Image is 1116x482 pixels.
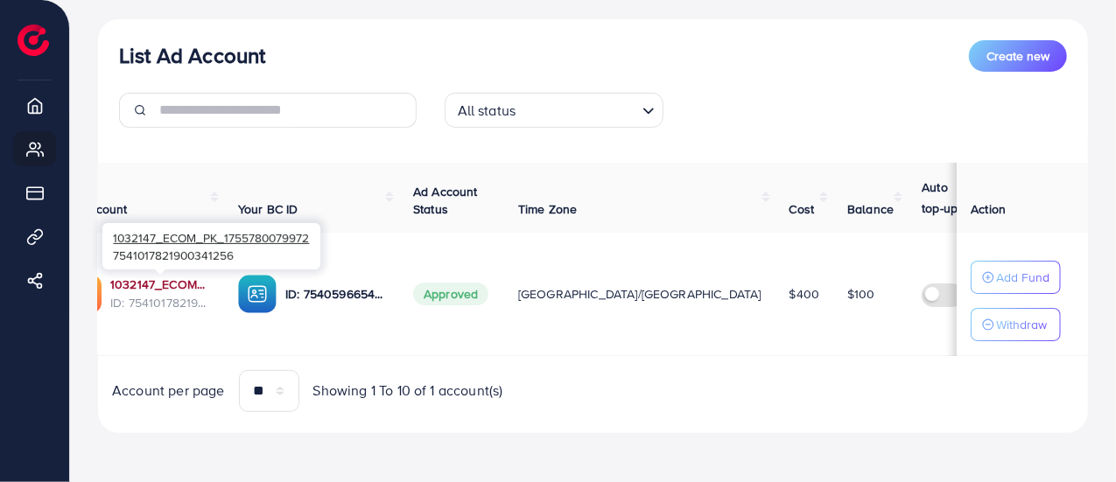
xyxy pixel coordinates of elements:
[238,200,298,218] span: Your BC ID
[996,267,1049,288] p: Add Fund
[119,43,265,68] h3: List Ad Account
[971,308,1061,341] button: Withdraw
[969,40,1067,72] button: Create new
[521,94,635,123] input: Search for option
[413,283,488,305] span: Approved
[110,276,210,293] a: 1032147_ECOM_PK_1755780079972
[454,98,520,123] span: All status
[971,261,1061,294] button: Add Fund
[285,283,385,304] p: ID: 7540596654811217937
[790,285,820,303] span: $400
[971,200,1006,218] span: Action
[847,200,894,218] span: Balance
[847,285,875,303] span: $100
[110,294,210,311] span: ID: 7541017821900341256
[102,223,320,269] div: 7541017821900341256
[518,200,577,218] span: Time Zone
[1042,403,1103,469] iframe: Chat
[790,200,815,218] span: Cost
[922,177,972,219] p: Auto top-up
[413,183,478,218] span: Ad Account Status
[986,47,1049,65] span: Create new
[63,200,128,218] span: Ad Account
[238,275,277,313] img: ic-ba-acc.ded83a64.svg
[518,285,762,303] span: [GEOGRAPHIC_DATA]/[GEOGRAPHIC_DATA]
[18,24,49,56] img: logo
[313,381,503,401] span: Showing 1 To 10 of 1 account(s)
[112,381,225,401] span: Account per page
[113,229,309,246] span: 1032147_ECOM_PK_1755780079972
[996,314,1047,335] p: Withdraw
[445,93,663,128] div: Search for option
